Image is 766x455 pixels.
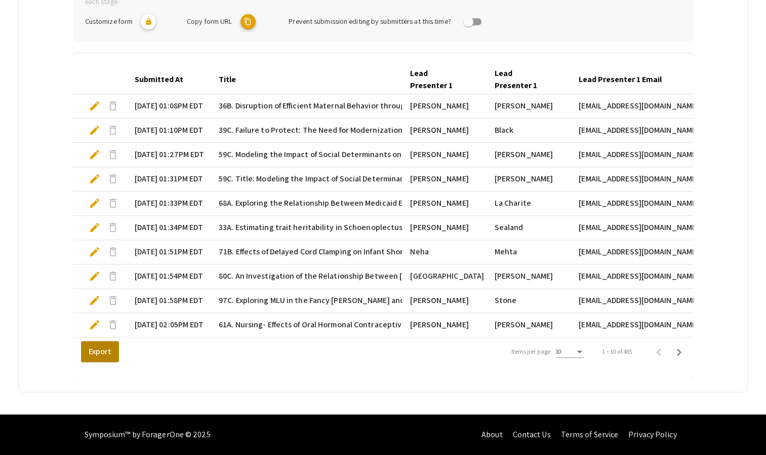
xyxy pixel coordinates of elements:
[571,240,701,264] mat-cell: [EMAIL_ADDRESS][DOMAIN_NAME]
[107,221,119,234] span: delete
[410,67,478,92] div: Lead Presenter 1 First Name
[571,167,701,192] mat-cell: [EMAIL_ADDRESS][DOMAIN_NAME]
[487,143,571,167] mat-cell: [PERSON_NAME]
[495,67,562,92] div: Lead Presenter 1 Last Name
[85,16,133,25] span: Customize form
[88,294,100,307] span: edit
[107,100,119,112] span: delete
[88,124,100,136] span: edit
[571,119,701,143] mat-cell: [EMAIL_ADDRESS][DOMAIN_NAME]
[127,264,211,289] mat-cell: [DATE] 01:54PM EDT
[560,429,618,440] a: Terms of Service
[556,348,561,355] span: 10
[402,216,486,240] mat-cell: [PERSON_NAME]
[481,429,503,440] a: About
[402,94,486,119] mat-cell: [PERSON_NAME]
[402,167,486,192] mat-cell: [PERSON_NAME]
[219,100,579,112] span: 36B. Disruption of Efficient Maternal Behavior through Somatosensory Perineuronal Net Manipulation
[240,14,256,29] mat-icon: copy URL
[571,143,701,167] mat-cell: [EMAIL_ADDRESS][DOMAIN_NAME]
[495,67,553,92] div: Lead Presenter 1 Last Name
[107,173,119,185] span: delete
[628,429,676,440] a: Privacy Policy
[571,313,701,337] mat-cell: [EMAIL_ADDRESS][DOMAIN_NAME]
[487,313,571,337] mat-cell: [PERSON_NAME]
[649,342,669,362] button: Previous page
[512,429,550,440] a: Contact Us
[135,73,192,86] div: Submitted At
[219,73,236,86] div: Title
[88,319,100,331] span: edit
[289,16,451,26] span: Prevent submission editing by submitters at this time?
[511,347,552,356] div: Items per page:
[219,294,506,307] span: 97C. Exploring MLU in the Fancy [PERSON_NAME] and Click [PERSON_NAME] series
[219,319,665,331] span: 61A. Nursing- Effects of Oral Hormonal Contraceptives Use on [MEDICAL_DATA] in Women Ages [DEMOGR...
[487,192,571,216] mat-cell: La Charite
[669,342,689,362] button: Next page
[85,414,211,455] div: Symposium™ by ForagerOne © 2025
[219,73,245,86] div: Title
[402,313,486,337] mat-cell: [PERSON_NAME]
[219,124,555,136] span: 39C. Failure to Protect: The Need for Modernization and Improvement in Child Protective Laws
[127,143,211,167] mat-cell: [DATE] 01:27PM EDT
[135,73,183,86] div: Submitted At
[88,270,100,282] span: edit
[107,246,119,258] span: delete
[402,240,486,264] mat-cell: Neha
[579,73,662,86] div: Lead Presenter 1 Email
[88,246,100,258] span: edit
[402,119,486,143] mat-cell: [PERSON_NAME]
[127,119,211,143] mat-cell: [DATE] 01:10PM EDT
[402,192,486,216] mat-cell: [PERSON_NAME]
[107,270,119,282] span: delete
[219,148,648,161] span: 59C. Modeling the Impact of Social Determinants on [MEDICAL_DATA] Outcomes in Rural [US_STATE]: A...
[487,216,571,240] mat-cell: Sealand
[487,167,571,192] mat-cell: [PERSON_NAME]
[402,143,486,167] mat-cell: [PERSON_NAME]
[219,173,669,185] span: 59C. Title: Modeling the Impact of Social Determinants on [MEDICAL_DATA] Outcomes in Rural [US_ST...
[571,216,701,240] mat-cell: [EMAIL_ADDRESS][DOMAIN_NAME]
[127,313,211,337] mat-cell: [DATE] 02:05PM EDT
[410,67,469,92] div: Lead Presenter 1 First Name
[571,264,701,289] mat-cell: [EMAIL_ADDRESS][DOMAIN_NAME]
[127,216,211,240] mat-cell: [DATE] 01:34PM EDT
[579,73,671,86] div: Lead Presenter 1 Email
[602,347,632,356] div: 1 – 10 of 485
[107,319,119,331] span: delete
[8,409,43,447] iframe: Chat
[402,264,486,289] mat-cell: [GEOGRAPHIC_DATA]
[127,94,211,119] mat-cell: [DATE] 01:08PM EDT
[219,270,663,282] span: 80C. An Investigation of the Relationship Between [MEDICAL_DATA] in Adolescents and [MEDICAL_DATA...
[487,240,571,264] mat-cell: Mehta
[556,348,584,355] mat-select: Items per page:
[571,94,701,119] mat-cell: [EMAIL_ADDRESS][DOMAIN_NAME]
[88,100,100,112] span: edit
[107,294,119,307] span: delete
[88,221,100,234] span: edit
[88,148,100,161] span: edit
[219,221,750,234] span: 33A. Estimating trait heritability in Schoenoplectus americanus to understand short-term evolutio...
[88,197,100,209] span: edit
[141,14,156,29] mat-icon: lock
[127,240,211,264] mat-cell: [DATE] 01:51PM EDT
[127,192,211,216] mat-cell: [DATE] 01:33PM EDT
[107,197,119,209] span: delete
[571,289,701,313] mat-cell: [EMAIL_ADDRESS][DOMAIN_NAME]
[127,167,211,192] mat-cell: [DATE] 01:31PM EDT
[107,148,119,161] span: delete
[487,264,571,289] mat-cell: [PERSON_NAME]
[402,289,486,313] mat-cell: [PERSON_NAME]
[88,173,100,185] span: edit
[219,197,616,209] span: 68A. Exploring the Relationship Between Medicaid Expansion and The Corollary Effect on Rural Heal...
[107,124,119,136] span: delete
[81,341,119,362] button: Export
[127,289,211,313] mat-cell: [DATE] 01:58PM EDT
[487,289,571,313] mat-cell: Stone
[571,192,701,216] mat-cell: [EMAIL_ADDRESS][DOMAIN_NAME]
[487,94,571,119] mat-cell: [PERSON_NAME]
[187,16,232,25] span: Copy form URL
[487,119,571,143] mat-cell: Black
